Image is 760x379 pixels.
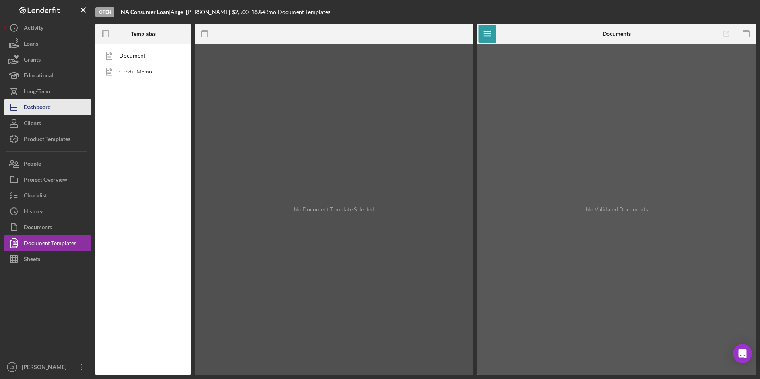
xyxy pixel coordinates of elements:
[4,36,91,52] button: Loans
[4,172,91,188] button: Project Overview
[251,9,262,15] div: 18 %
[4,251,91,267] button: Sheets
[24,203,43,221] div: History
[603,31,631,37] b: Documents
[121,8,169,15] b: NA Consumer Loan
[131,31,156,37] b: Templates
[481,48,752,371] div: No Validated Documents
[20,359,72,377] div: [PERSON_NAME]
[24,20,43,38] div: Activity
[24,172,67,189] div: Project Overview
[4,219,91,235] button: Documents
[4,68,91,83] button: Educational
[4,131,91,147] button: Product Templates
[24,68,53,85] div: Educational
[24,115,41,133] div: Clients
[121,9,171,15] div: |
[4,203,91,219] button: History
[24,188,47,205] div: Checklist
[24,83,50,101] div: Long-Term
[262,9,276,15] div: 48 mo
[4,99,91,115] button: Dashboard
[24,219,52,237] div: Documents
[195,44,473,375] div: No Document Template Selected
[4,52,91,68] button: Grants
[4,83,91,99] button: Long-Term
[276,9,330,15] div: | Document Templates
[99,48,183,64] a: Document
[232,8,249,15] span: $2,500
[24,36,38,54] div: Loans
[24,251,40,269] div: Sheets
[24,52,41,70] div: Grants
[4,235,91,251] button: Document Templates
[99,64,183,79] a: Credit Memo
[24,131,70,149] div: Product Templates
[10,365,15,369] text: LG
[171,9,232,15] div: Angel [PERSON_NAME] |
[733,344,752,363] div: Open Intercom Messenger
[4,359,91,375] button: LG[PERSON_NAME]
[24,99,51,117] div: Dashboard
[4,188,91,203] button: Checklist
[24,235,76,253] div: Document Templates
[4,115,91,131] button: Clients
[4,20,91,36] button: Activity
[24,156,41,174] div: People
[95,7,114,17] div: Open
[4,156,91,172] button: People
